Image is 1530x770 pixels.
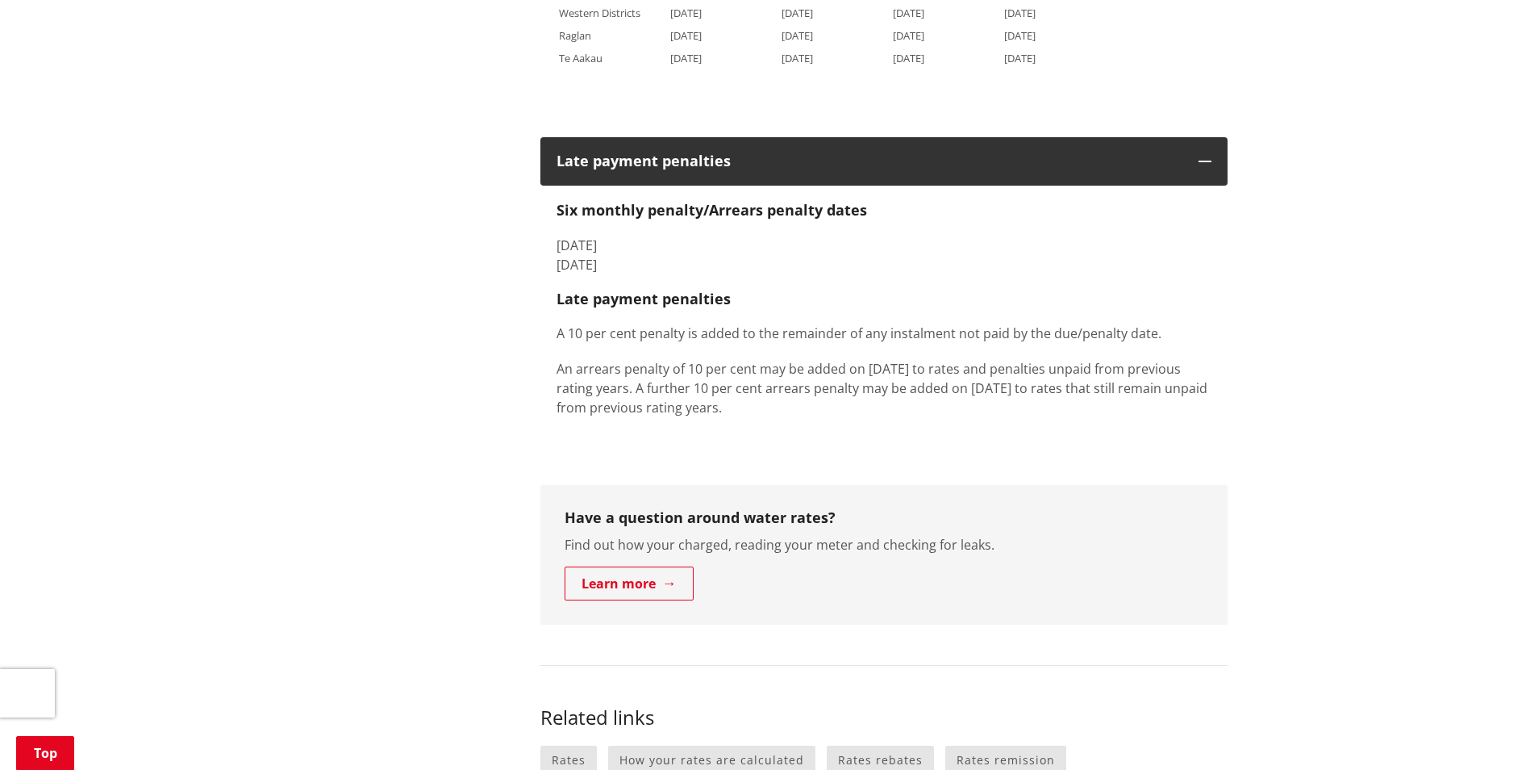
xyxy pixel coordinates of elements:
[782,28,813,43] span: [DATE]
[1004,51,1036,65] span: [DATE]
[893,6,924,20] span: [DATE]
[565,567,694,601] a: Learn more
[16,736,74,770] a: Top
[557,153,1182,169] h3: Late payment penalties
[670,28,702,43] span: [DATE]
[557,359,1211,417] p: An arrears penalty of 10 per cent may be added on [DATE] to rates and penalties unpaid from previ...
[1004,6,1036,20] span: [DATE]
[557,236,1211,274] p: [DATE] [DATE]
[893,51,924,65] span: [DATE]
[540,137,1228,186] button: Late payment penalties
[559,51,602,65] span: Te Aakau
[782,6,813,20] span: [DATE]
[893,28,924,43] span: [DATE]
[565,535,1203,554] p: Find out how your charged, reading your meter and checking for leaks.
[557,289,731,308] strong: Late payment penalties
[557,200,867,220] strong: Six monthly penalty/Arrears penalty dates
[1456,702,1514,760] iframe: Messenger Launcher
[782,51,813,65] span: [DATE]
[670,6,702,20] span: [DATE]
[559,28,591,43] span: Raglan
[1004,28,1036,43] span: [DATE]
[557,324,1211,343] p: A 10 per cent penalty is added to the remainder of any instalment not paid by the due/penalty date.
[565,509,1203,527] h3: Have a question around water rates?
[559,6,640,20] span: Western Districts
[670,51,702,65] span: [DATE]
[540,706,1228,730] h3: Related links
